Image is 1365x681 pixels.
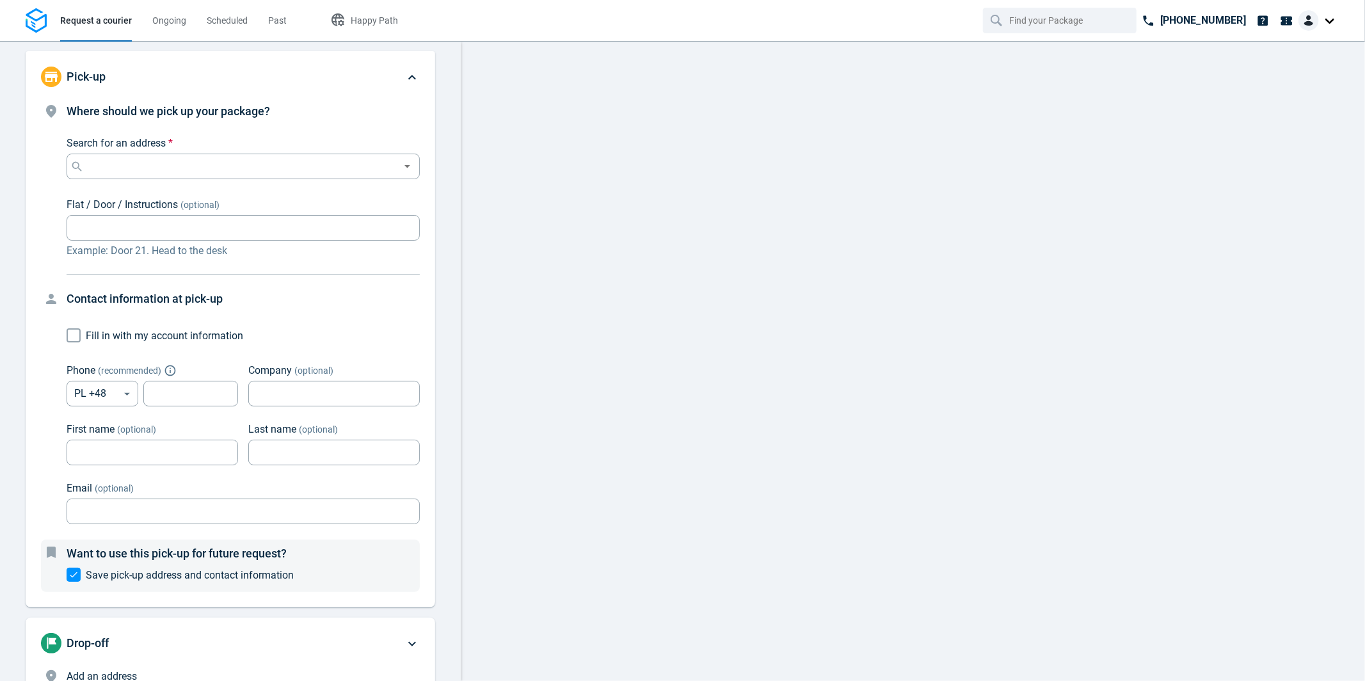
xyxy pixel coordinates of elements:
span: Happy Path [351,15,398,26]
span: (optional) [180,200,220,210]
span: Email [67,482,92,494]
span: Where should we pick up your package? [67,104,270,118]
span: First name [67,423,115,435]
div: Pick-up [26,51,435,102]
span: Fill in with my account information [86,330,243,342]
span: Flat / Door / Instructions [67,198,178,211]
div: PL +48 [67,381,138,406]
span: (optional) [294,365,333,376]
h4: Contact information at pick-up [67,290,420,308]
span: Last name [248,423,296,435]
img: Logo [26,8,47,33]
button: Explain "Recommended" [166,367,174,374]
p: Example: Door 21. Head to the desk [67,243,420,259]
span: Save pick-up address and contact information [86,569,294,581]
span: ( recommended ) [98,365,161,376]
span: Scheduled [207,15,248,26]
input: Find your Package [1009,8,1113,33]
span: Past [268,15,287,26]
div: Pick-up [26,102,435,607]
span: Request a courier [60,15,132,26]
span: (optional) [299,424,338,435]
span: (optional) [117,424,156,435]
span: Want to use this pick-up for future request? [67,547,287,560]
span: Phone [67,364,95,376]
span: Search for an address [67,137,166,149]
p: [PHONE_NUMBER] [1160,13,1246,28]
span: Company [248,364,292,376]
span: Drop-off [67,636,109,650]
button: Open [399,159,415,175]
a: [PHONE_NUMBER] [1137,8,1251,33]
img: Client [1298,10,1319,31]
span: Pick-up [67,70,106,83]
span: (optional) [95,483,134,493]
span: Ongoing [152,15,186,26]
